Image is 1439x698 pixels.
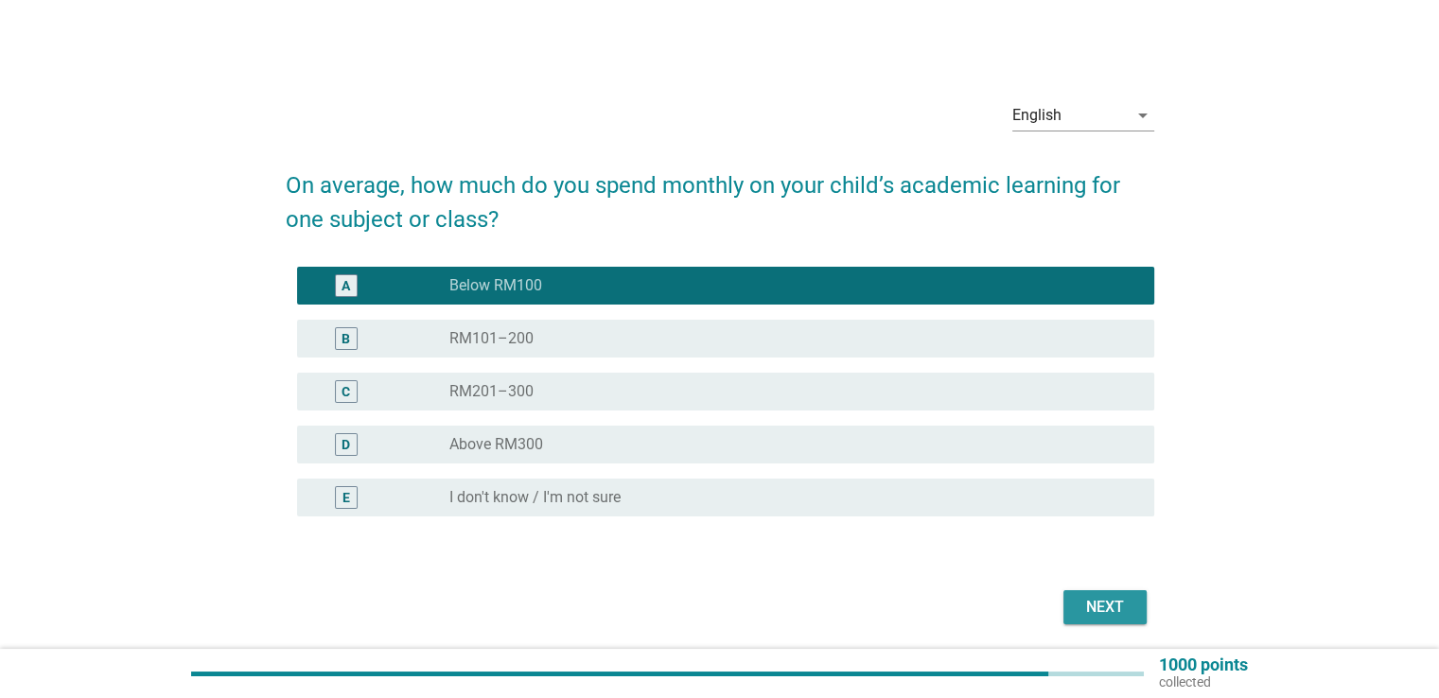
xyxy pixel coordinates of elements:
h2: On average, how much do you spend monthly on your child’s academic learning for one subject or cl... [286,149,1154,236]
div: A [342,276,350,296]
p: collected [1159,673,1248,690]
div: Next [1079,596,1132,619]
button: Next [1063,590,1147,624]
div: C [342,382,350,402]
p: 1000 points [1159,656,1248,673]
div: English [1012,107,1062,124]
label: Above RM300 [449,435,543,454]
div: B [342,329,350,349]
label: I don't know / I'm not sure [449,488,621,507]
div: E [342,488,350,508]
label: Below RM100 [449,276,542,295]
label: RM101–200 [449,329,534,348]
div: D [342,435,350,455]
i: arrow_drop_down [1132,104,1154,127]
label: RM201–300 [449,382,534,401]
